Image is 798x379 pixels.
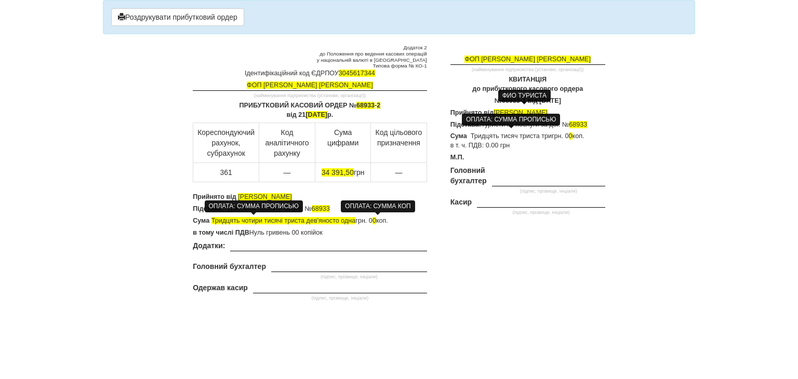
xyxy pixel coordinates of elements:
span: [PERSON_NAME] [494,109,548,116]
small: (підпис, прізвище, ініціали) [477,210,605,215]
small: (підпис, прізвище, ініціали) [492,188,605,194]
td: — [371,163,427,182]
p: Нуль гривень 00 копійок [193,228,427,238]
b: М.П. [450,154,464,161]
b: Сума [450,132,467,140]
span: 3045617344 [339,70,375,77]
span: № 68933-1 [495,97,528,104]
b: Підстава: [193,205,223,212]
span: ФОП [PERSON_NAME] [PERSON_NAME] [247,82,373,89]
p: грн. 0 коп. в т. ч. ПДВ: 0.00 грн [450,132,605,151]
b: Прийнято від [193,193,236,200]
small: (підпис, прізвище, ініціали) [253,295,427,301]
span: Тридцять чотири тисячі триста дев'яносто одна [211,217,356,224]
p: Туристичні послуги за дог. № [193,205,427,214]
b: в тому числі ПДВ [193,229,249,236]
span: ФОП [PERSON_NAME] [PERSON_NAME] [464,56,591,63]
td: Сума цифрами [315,123,370,163]
button: Роздрукувати прибутковий ордер [111,8,244,26]
th: Одержав касир [193,282,253,304]
th: Додатки: [193,240,230,262]
small: Додаток 2 до Положення про ведення касових операцій у національній валюті в [GEOGRAPHIC_DATA] Тип... [193,45,427,69]
small: (найменування підприємства (установи, організації)) [193,93,427,99]
td: — [259,163,315,182]
div: ФИО ТУРИСТА [498,90,551,102]
span: Тридцять тисяч триста три [469,132,552,140]
p: грн. 0 коп. [193,216,427,226]
div: ОПЛАТА: СУММА ПРОПИСЬЮ [462,114,560,126]
th: Головний бухгалтер [193,261,271,282]
span: [DATE] [305,111,327,118]
span: 34 391,50 [322,168,354,177]
b: Сума [193,217,209,224]
td: грн [315,163,370,182]
span: 0 [373,217,376,224]
p: Ідентифікаційний код ЄДРПОУ [193,69,427,78]
th: Головний бухгалтер [450,165,492,197]
td: 361 [193,163,259,182]
span: 68933 [312,205,330,212]
td: Код аналітичного рахунку [259,123,315,163]
th: Касир [450,197,477,218]
small: (найменування підприємства (установи, організації)) [450,67,605,73]
p: Туристичні послуги за дог. № [450,120,605,130]
span: 68933 [569,121,587,128]
div: ОПЛАТА: СУММА ПРОПИСЬЮ [205,200,303,212]
p: від [DATE] [450,97,605,106]
span: [PERSON_NAME] [238,193,292,200]
p: ПРИБУТКОВИЙ КАСОВИЙ ОРДЕР № - від 21 р. [193,101,427,120]
p: КВИТАНЦІЯ до прибуткового касового ордера [450,75,605,94]
span: 0 [569,132,573,140]
small: (підпис, прізвище, ініціали) [271,274,427,280]
b: Прийнято від [450,109,494,116]
td: Код цільового призначення [371,123,427,163]
b: Підстава: [450,121,481,128]
span: 68933 [356,102,375,109]
div: ОПЛАТА: СУММА КОП [341,200,415,212]
td: Кореспондуючий рахунок, субрахунок [193,123,259,163]
span: 2 [377,102,380,109]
